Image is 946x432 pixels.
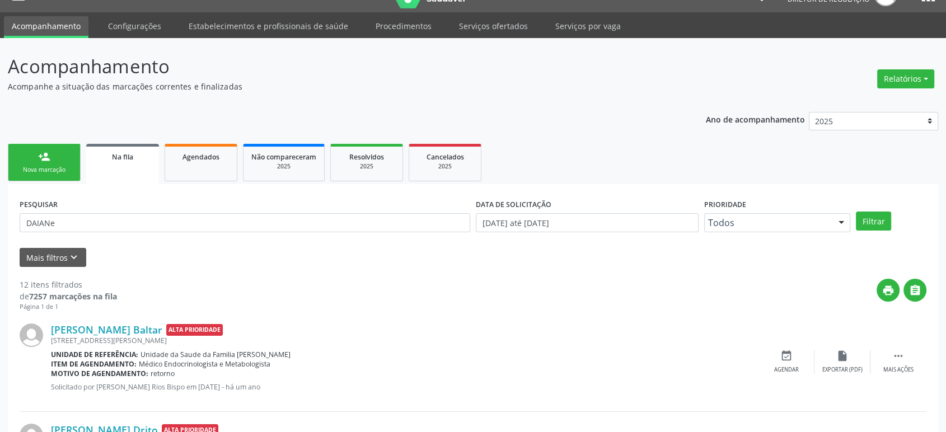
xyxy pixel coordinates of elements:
span: Resolvidos [349,152,384,162]
div: [STREET_ADDRESS][PERSON_NAME] [51,336,758,345]
i:  [892,350,905,362]
div: 2025 [339,162,395,171]
label: PESQUISAR [20,196,58,213]
span: Médico Endocrinologista e Metabologista [139,359,270,369]
span: Na fila [112,152,133,162]
label: Prioridade [704,196,746,213]
a: Serviços ofertados [451,16,536,36]
button:  [903,279,926,302]
div: Nova marcação [16,166,72,174]
p: Ano de acompanhamento [706,112,805,126]
label: DATA DE SOLICITAÇÃO [476,196,551,213]
p: Solicitado por [PERSON_NAME] Rios Bispo em [DATE] - há um ano [51,382,758,392]
input: Selecione um intervalo [476,213,699,232]
div: 12 itens filtrados [20,279,117,290]
b: Unidade de referência: [51,350,138,359]
b: Motivo de agendamento: [51,369,148,378]
div: Mais ações [883,366,914,374]
span: Não compareceram [251,152,316,162]
img: img [20,323,43,347]
span: Alta Prioridade [166,324,223,336]
div: Página 1 de 1 [20,302,117,312]
p: Acompanhamento [8,53,659,81]
a: Estabelecimentos e profissionais de saúde [181,16,356,36]
span: Unidade da Saude da Familia [PERSON_NAME] [141,350,291,359]
div: de [20,290,117,302]
a: Acompanhamento [4,16,88,38]
button: Relatórios [877,69,934,88]
span: Agendados [182,152,219,162]
i: event_available [780,350,793,362]
b: Item de agendamento: [51,359,137,369]
div: person_add [38,151,50,163]
i: keyboard_arrow_down [68,251,80,264]
p: Acompanhe a situação das marcações correntes e finalizadas [8,81,659,92]
a: [PERSON_NAME] Baltar [51,323,162,336]
strong: 7257 marcações na fila [29,291,117,302]
i:  [909,284,921,297]
span: Todos [708,217,828,228]
button: Mais filtroskeyboard_arrow_down [20,248,86,267]
div: Exportar (PDF) [822,366,863,374]
a: Serviços por vaga [547,16,629,36]
div: Agendar [774,366,799,374]
button: Filtrar [856,212,891,231]
span: Cancelados [427,152,464,162]
div: 2025 [251,162,316,171]
i: insert_drive_file [836,350,849,362]
div: 2025 [417,162,473,171]
input: Nome, CNS [20,213,470,232]
span: retorno [151,369,175,378]
button: print [877,279,900,302]
a: Procedimentos [368,16,439,36]
i: print [882,284,895,297]
a: Configurações [100,16,169,36]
